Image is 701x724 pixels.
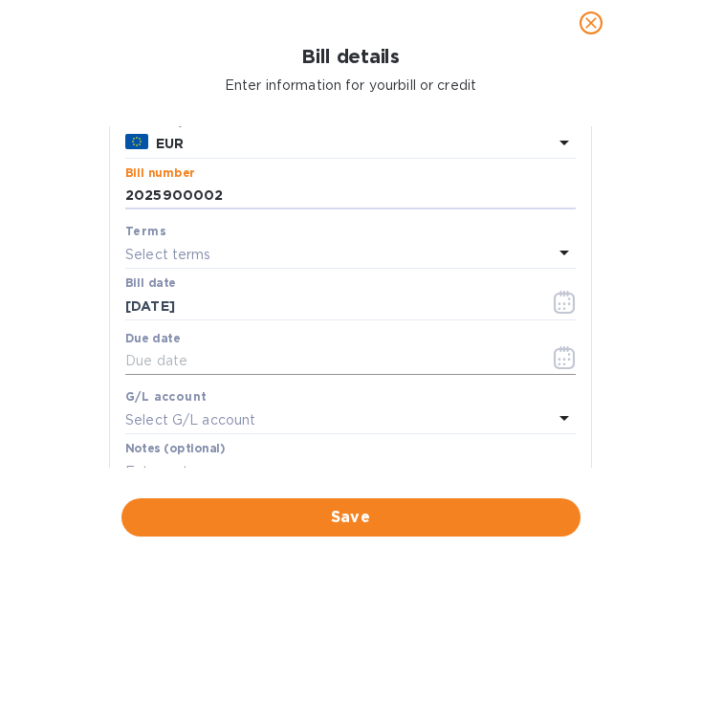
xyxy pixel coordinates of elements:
input: Due date [125,347,535,376]
input: Select date [125,292,535,320]
button: Save [121,498,581,537]
p: Select terms [125,245,211,265]
b: Currency [125,114,185,128]
input: Enter notes [125,457,576,486]
b: EUR [156,136,184,151]
label: Notes (optional) [125,444,226,455]
label: Bill date [125,278,176,290]
p: Select G/L account [125,410,255,430]
b: G/L account [125,389,207,404]
label: Bill number [125,167,194,179]
span: Save [137,506,565,529]
label: Due date [125,333,180,344]
b: Terms [125,224,166,238]
p: Enter information for your bill or credit [15,76,686,96]
input: Enter bill number [125,182,576,210]
h1: Bill details [15,46,686,68]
